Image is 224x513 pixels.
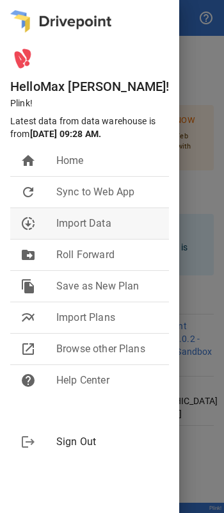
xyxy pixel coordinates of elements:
span: logout [20,434,36,450]
img: ACg8ocIVIVr-fcnKWSIGT1u7RKO_dPiorNJqa-T_ibDe-ZqfIp21PHm2=s96-c [10,45,36,71]
span: open_in_new [20,341,36,357]
span: multiline_chart [20,310,36,325]
p: Plink! [10,97,179,110]
b: [DATE] 09:28 AM . [30,129,101,139]
h6: Hello Max [PERSON_NAME] ! [10,76,179,97]
span: help [20,373,36,388]
span: Roll Forward [56,247,159,263]
span: Import Data [56,216,159,231]
span: Sync to Web App [56,184,159,200]
span: Browse other Plans [56,341,159,357]
span: Import Plans [56,310,159,325]
span: refresh [20,184,36,200]
span: drive_file_move [20,247,36,263]
span: Save as New Plan [56,279,159,294]
span: Home [56,153,159,168]
img: logo [10,10,111,33]
span: Sign Out [56,434,159,450]
span: downloading [20,216,36,231]
span: file_copy [20,279,36,294]
span: home [20,153,36,168]
p: Latest data from data warehouse is from [10,115,174,140]
span: Help Center [56,373,159,388]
